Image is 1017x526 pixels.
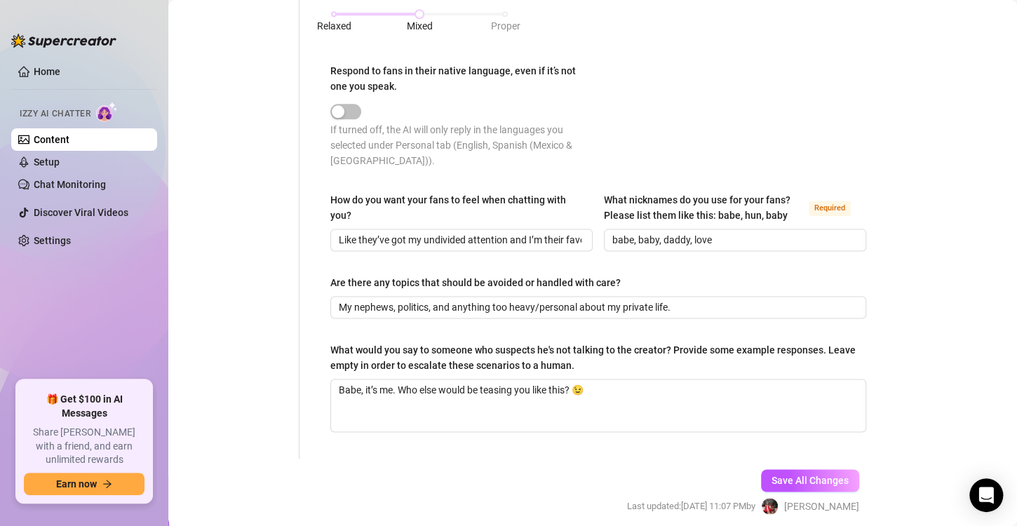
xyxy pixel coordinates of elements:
img: logo-BBDzfeDw.svg [11,34,116,48]
button: Save All Changes [761,469,859,492]
span: [PERSON_NAME] [784,498,859,513]
button: Earn nowarrow-right [24,473,144,495]
span: Relaxed [317,20,351,32]
span: Izzy AI Chatter [20,107,90,121]
span: Last updated: [DATE] 11:07 PM by [627,499,755,513]
a: Chat Monitoring [34,179,106,190]
label: How do you want your fans to feel when chatting with you? [330,192,593,223]
img: AI Chatter [96,102,118,122]
input: What nicknames do you use for your fans? Please list them like this: babe, hun, baby [612,232,855,248]
span: Save All Changes [772,475,849,486]
div: How do you want your fans to feel when chatting with you? [330,192,583,223]
div: What nicknames do you use for your fans? Please list them like this: babe, hun, baby [604,192,803,223]
div: Open Intercom Messenger [969,478,1003,512]
label: Respond to fans in their native language, even if it’s not one you speak. [330,63,598,94]
span: arrow-right [102,479,112,489]
div: Respond to fans in their native language, even if it’s not one you speak. [330,63,588,94]
span: 🎁 Get $100 in AI Messages [24,393,144,420]
textarea: What would you say to someone who suspects he's not talking to the creator? Provide some example ... [331,379,866,431]
span: Share [PERSON_NAME] with a friend, and earn unlimited rewards [24,426,144,467]
img: Clarice Solis [762,498,778,514]
a: Settings [34,235,71,246]
div: Are there any topics that should be avoided or handled with care? [330,275,621,290]
span: Proper [490,20,520,32]
label: What would you say to someone who suspects he's not talking to the creator? Provide some example ... [330,342,866,373]
span: Mixed [407,20,433,32]
label: Are there any topics that should be avoided or handled with care? [330,275,631,290]
span: Required [809,201,851,216]
div: If turned off, the AI will only reply in the languages you selected under Personal tab (English, ... [330,122,598,168]
span: Earn now [56,478,97,490]
a: Discover Viral Videos [34,207,128,218]
input: How do you want your fans to feel when chatting with you? [339,232,581,248]
button: Respond to fans in their native language, even if it’s not one you speak. [330,104,361,119]
label: What nicknames do you use for your fans? Please list them like this: babe, hun, baby [604,192,866,223]
div: What would you say to someone who suspects he's not talking to the creator? Provide some example ... [330,342,856,373]
a: Content [34,134,69,145]
input: Are there any topics that should be avoided or handled with care? [339,299,855,315]
a: Home [34,66,60,77]
a: Setup [34,156,60,168]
